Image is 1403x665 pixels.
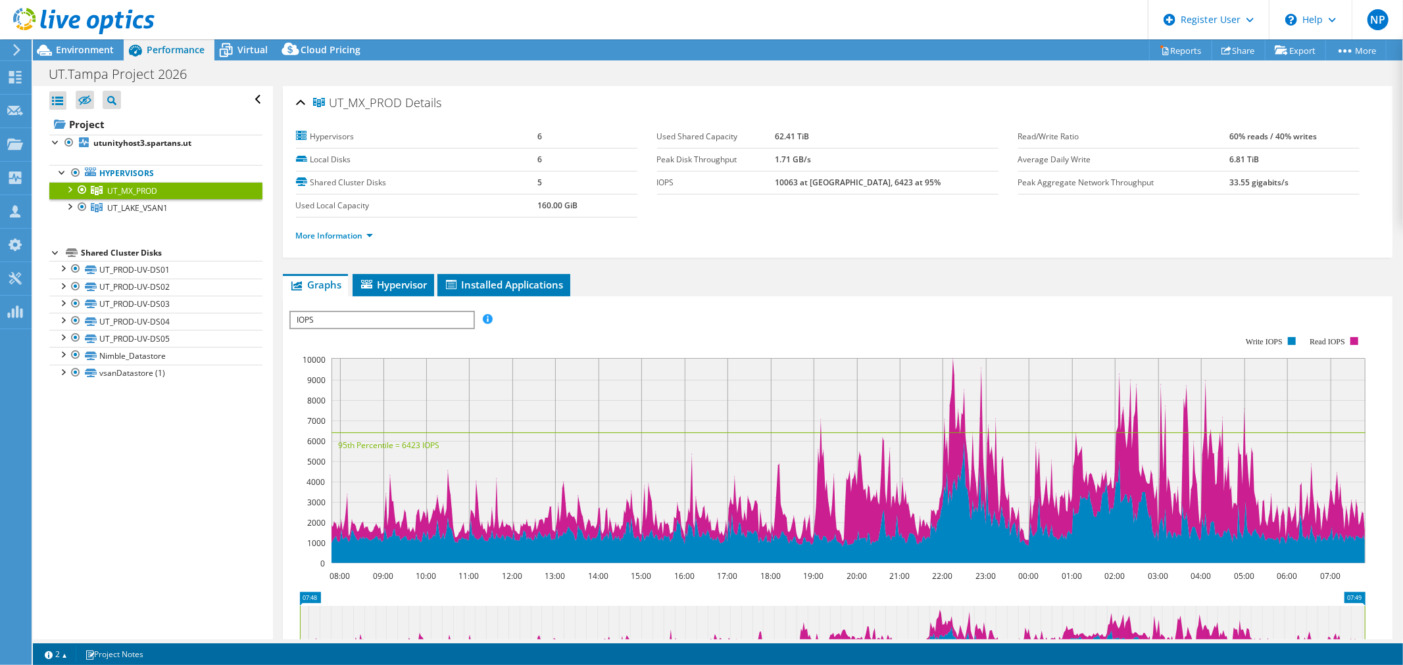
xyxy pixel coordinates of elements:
[674,570,695,582] text: 16:00
[657,153,775,166] label: Peak Disk Throughput
[107,185,157,196] span: UT_MX_PROD
[307,375,326,386] text: 9000
[49,279,262,296] a: UT_PROD-UV-DS02
[1149,40,1212,60] a: Reports
[717,570,737,582] text: 17:00
[49,261,262,278] a: UT_PROD-UV-DS01
[537,131,542,142] b: 6
[291,312,473,328] span: IOPS
[307,415,326,426] text: 7000
[76,646,153,662] a: Project Notes
[458,570,479,582] text: 11:00
[1018,130,1230,143] label: Read/Write Ratio
[975,570,996,582] text: 23:00
[1234,570,1254,582] text: 05:00
[1062,570,1082,582] text: 01:00
[373,570,393,582] text: 09:00
[588,570,608,582] text: 14:00
[1018,153,1230,166] label: Average Daily Write
[657,130,775,143] label: Used Shared Capacity
[359,278,428,291] span: Hypervisor
[1246,337,1283,346] text: Write IOPS
[49,182,262,199] a: UT_MX_PROD
[49,114,262,135] a: Project
[81,245,262,261] div: Shared Cluster Disks
[49,313,262,330] a: UT_PROD-UV-DS04
[631,570,651,582] text: 15:00
[1148,570,1168,582] text: 03:00
[1212,40,1266,60] a: Share
[1230,131,1317,142] b: 60% reads / 40% writes
[1285,14,1297,26] svg: \n
[296,199,538,212] label: Used Local Capacity
[303,354,326,365] text: 10000
[760,570,781,582] text: 18:00
[307,517,326,528] text: 2000
[775,154,811,165] b: 1.71 GB/s
[1265,40,1326,60] a: Export
[56,43,114,56] span: Environment
[49,330,262,347] a: UT_PROD-UV-DS05
[313,97,403,110] span: UT_MX_PROD
[338,440,439,451] text: 95th Percentile = 6423 IOPS
[502,570,522,582] text: 12:00
[93,137,191,149] b: utunityhost3.spartans.ut
[107,202,168,214] span: UT_LAKE_VSAN1
[775,177,941,188] b: 10063 at [GEOGRAPHIC_DATA], 6423 at 95%
[406,95,442,110] span: Details
[49,199,262,216] a: UT_LAKE_VSAN1
[889,570,910,582] text: 21:00
[289,278,341,291] span: Graphs
[537,177,542,188] b: 5
[1325,40,1387,60] a: More
[416,570,436,582] text: 10:00
[932,570,952,582] text: 22:00
[803,570,824,582] text: 19:00
[296,176,538,189] label: Shared Cluster Disks
[49,165,262,182] a: Hypervisors
[147,43,205,56] span: Performance
[307,497,326,508] text: 3000
[1018,176,1230,189] label: Peak Aggregate Network Throughput
[307,436,326,447] text: 6000
[657,176,775,189] label: IOPS
[307,395,326,406] text: 8000
[444,278,564,291] span: Installed Applications
[775,131,809,142] b: 62.41 TiB
[237,43,268,56] span: Virtual
[537,200,578,211] b: 160.00 GiB
[49,135,262,152] a: utunityhost3.spartans.ut
[49,296,262,313] a: UT_PROD-UV-DS03
[307,456,326,467] text: 5000
[307,538,326,549] text: 1000
[1018,570,1039,582] text: 00:00
[1310,337,1345,346] text: Read IOPS
[1320,570,1341,582] text: 07:00
[296,153,538,166] label: Local Disks
[296,130,538,143] label: Hypervisors
[296,230,373,241] a: More Information
[307,476,325,488] text: 4000
[1191,570,1211,582] text: 04:00
[43,67,207,81] h1: UT.Tampa Project 2026
[301,43,360,56] span: Cloud Pricing
[36,646,76,662] a: 2
[545,570,565,582] text: 13:00
[1277,570,1297,582] text: 06:00
[1104,570,1125,582] text: 02:00
[1230,154,1260,165] b: 6.81 TiB
[1230,177,1289,188] b: 33.55 gigabits/s
[49,365,262,382] a: vsanDatastore (1)
[1367,9,1389,30] span: NP
[537,154,542,165] b: 6
[49,347,262,364] a: Nimble_Datastore
[330,570,350,582] text: 08:00
[847,570,867,582] text: 20:00
[320,558,325,569] text: 0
